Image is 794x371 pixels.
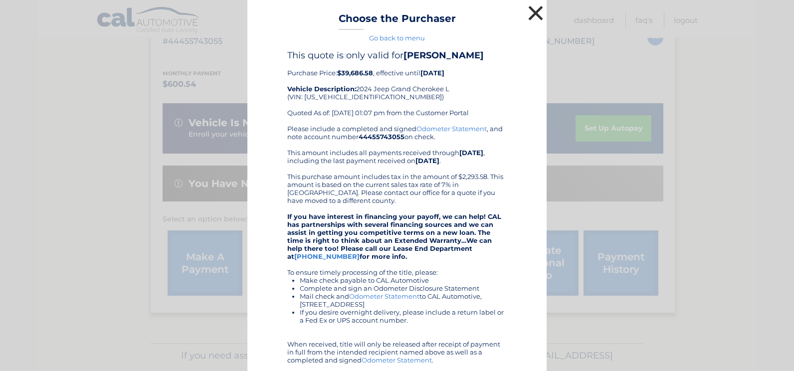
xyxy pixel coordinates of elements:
b: [DATE] [415,157,439,165]
b: [PERSON_NAME] [403,50,484,61]
li: Make check payable to CAL Automotive [300,276,507,284]
a: Go back to menu [369,34,425,42]
h3: Choose the Purchaser [339,12,456,30]
button: × [526,3,546,23]
h4: This quote is only valid for [287,50,507,61]
a: [PHONE_NUMBER] [294,252,360,260]
li: Mail check and to CAL Automotive, [STREET_ADDRESS] [300,292,507,308]
b: [DATE] [459,149,483,157]
strong: If you have interest in financing your payoff, we can help! CAL has partnerships with several fin... [287,212,501,260]
b: [DATE] [420,69,444,77]
b: $39,686.58 [337,69,373,77]
a: Odometer Statement [362,356,432,364]
a: Odometer Statement [416,125,487,133]
strong: Vehicle Description: [287,85,356,93]
div: Purchase Price: , effective until 2024 Jeep Grand Cherokee L (VIN: [US_VEHICLE_IDENTIFICATION_NUM... [287,50,507,125]
li: Complete and sign an Odometer Disclosure Statement [300,284,507,292]
b: 44455743055 [359,133,404,141]
li: If you desire overnight delivery, please include a return label or a Fed Ex or UPS account number. [300,308,507,324]
a: Odometer Statement [349,292,419,300]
